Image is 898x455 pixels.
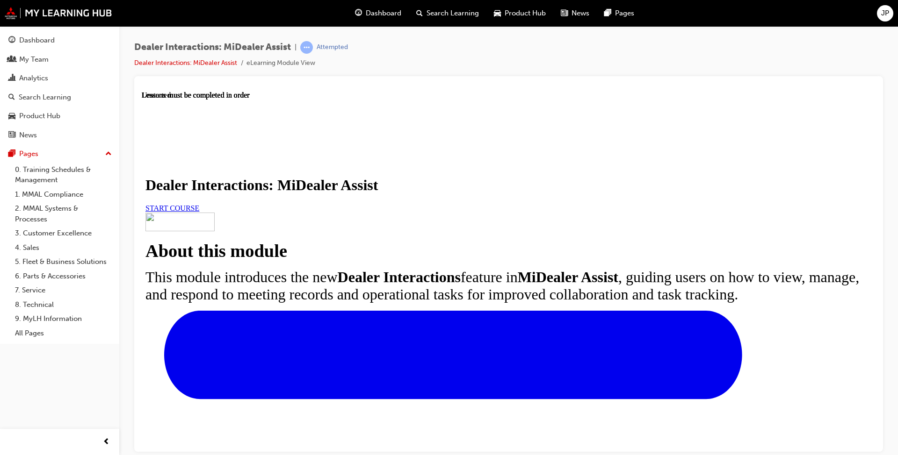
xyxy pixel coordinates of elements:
[366,8,401,19] span: Dashboard
[246,58,315,69] li: eLearning Module View
[103,436,110,448] span: prev-icon
[416,7,423,19] span: search-icon
[4,30,116,145] button: DashboardMy TeamAnalyticsSearch LearningProduct HubNews
[19,54,49,65] div: My Team
[11,283,116,298] a: 7. Service
[8,112,15,121] span: car-icon
[604,7,611,19] span: pages-icon
[134,42,291,53] span: Dealer Interactions: MiDealer Assist
[4,70,116,87] a: Analytics
[8,150,15,158] span: pages-icon
[4,178,717,212] span: This module introduces the new feature in , guiding users on how to view, manage, and respond to ...
[11,201,116,226] a: 2. MMAL Systems & Processes
[11,226,116,241] a: 3. Customer Excellence
[376,178,477,194] strong: MiDealer Assist
[486,4,553,23] a: car-iconProduct Hub
[11,255,116,269] a: 5. Fleet & Business Solutions
[196,178,319,194] strong: Dealer Interactions
[427,8,479,19] span: Search Learning
[881,8,889,19] span: JP
[4,107,116,125] a: Product Hub
[11,269,116,284] a: 6. Parts & Accessories
[8,74,15,83] span: chart-icon
[348,4,409,23] a: guage-iconDashboard
[11,298,116,312] a: 8. Technical
[615,8,634,19] span: Pages
[8,131,15,140] span: news-icon
[19,149,38,159] div: Pages
[4,113,58,121] a: START COURSE
[4,32,116,49] a: Dashboard
[4,145,116,163] button: Pages
[19,92,71,103] div: Search Learning
[19,35,55,46] div: Dashboard
[295,42,297,53] span: |
[134,59,237,67] a: Dealer Interactions: MiDealer Assist
[8,56,15,64] span: people-icon
[11,187,116,202] a: 1. MMAL Compliance
[4,150,145,170] strong: About this module
[317,43,348,52] div: Attempted
[4,85,730,103] h1: Dealer Interactions: MiDealer Assist
[19,73,48,84] div: Analytics
[8,36,15,45] span: guage-icon
[11,312,116,326] a: 9. MyLH Information
[19,130,37,141] div: News
[597,4,642,23] a: pages-iconPages
[505,8,546,19] span: Product Hub
[553,4,597,23] a: news-iconNews
[561,7,568,19] span: news-icon
[494,7,501,19] span: car-icon
[8,93,15,102] span: search-icon
[11,241,116,255] a: 4. Sales
[409,4,486,23] a: search-iconSearch Learning
[355,7,362,19] span: guage-icon
[300,41,313,54] span: learningRecordVerb_ATTEMPT-icon
[877,5,893,21] button: JP
[105,148,112,160] span: up-icon
[4,51,116,68] a: My Team
[572,8,589,19] span: News
[11,163,116,187] a: 0. Training Schedules & Management
[4,127,116,144] a: News
[11,326,116,341] a: All Pages
[19,111,60,121] div: Product Hub
[4,89,116,106] a: Search Learning
[5,7,112,19] img: mmal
